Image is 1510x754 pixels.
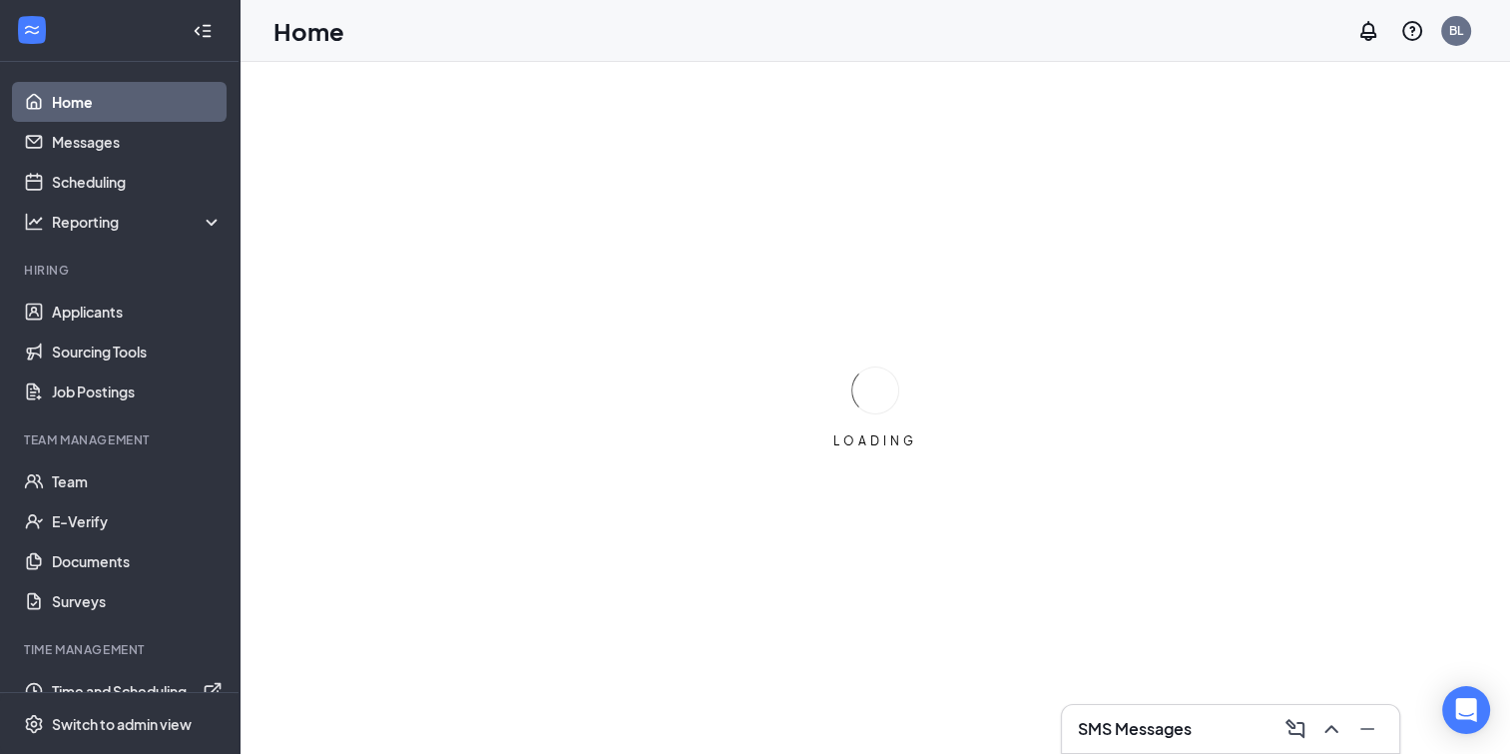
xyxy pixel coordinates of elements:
a: E-Verify [52,501,223,541]
div: Hiring [24,262,219,279]
a: Messages [52,122,223,162]
div: BL [1449,22,1463,39]
svg: Settings [24,714,44,734]
svg: Minimize [1355,717,1379,741]
h1: Home [273,14,344,48]
button: ComposeMessage [1279,713,1311,745]
svg: Collapse [193,21,213,41]
svg: WorkstreamLogo [22,20,42,40]
button: Minimize [1351,713,1383,745]
a: Scheduling [52,162,223,202]
h3: SMS Messages [1078,718,1192,740]
svg: ChevronUp [1319,717,1343,741]
div: Reporting [52,212,224,232]
button: ChevronUp [1315,713,1347,745]
div: Switch to admin view [52,714,192,734]
svg: ComposeMessage [1283,717,1307,741]
div: LOADING [825,432,925,449]
div: Open Intercom Messenger [1442,686,1490,734]
svg: QuestionInfo [1400,19,1424,43]
a: Sourcing Tools [52,332,223,372]
svg: Analysis [24,212,44,232]
a: Applicants [52,292,223,332]
svg: Notifications [1356,19,1380,43]
a: Time and SchedulingExternalLink [52,671,223,711]
a: Job Postings [52,372,223,411]
a: Team [52,461,223,501]
a: Documents [52,541,223,581]
div: TIME MANAGEMENT [24,641,219,658]
div: Team Management [24,431,219,448]
a: Home [52,82,223,122]
a: Surveys [52,581,223,621]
